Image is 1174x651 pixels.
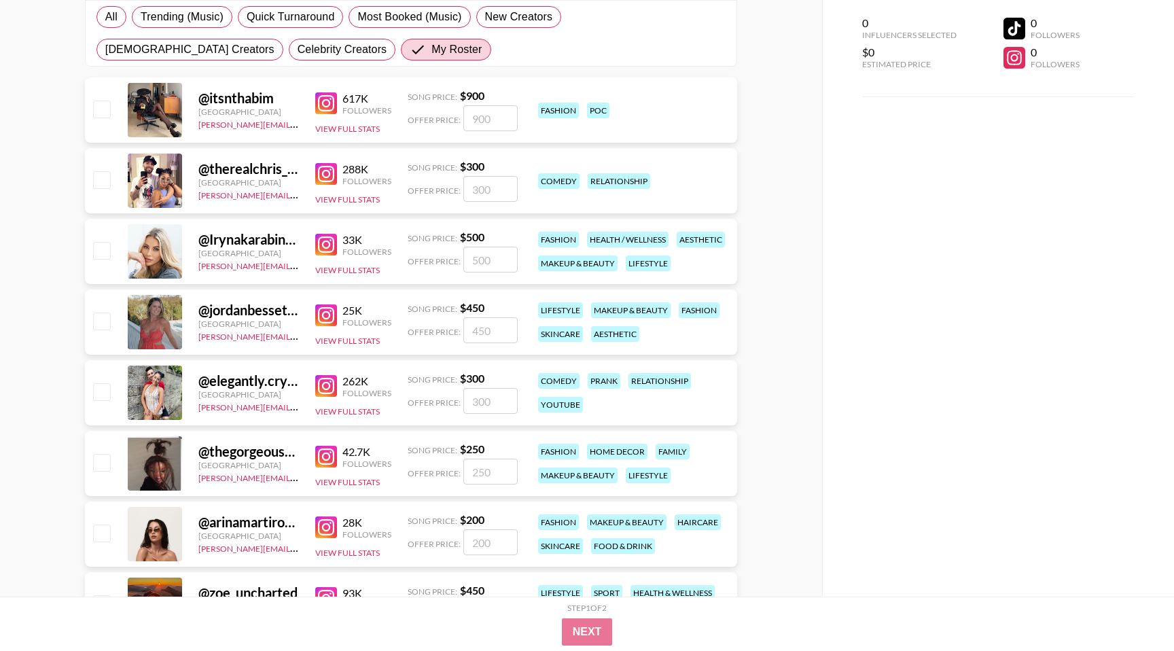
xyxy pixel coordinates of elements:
div: Followers [1031,30,1080,40]
span: Song Price: [408,304,457,314]
strong: $ 450 [460,584,484,597]
div: lifestyle [626,256,671,271]
strong: $ 500 [460,230,484,243]
span: Offer Price: [408,468,461,478]
div: 28K [342,516,391,529]
button: View Full Stats [315,124,380,134]
div: [GEOGRAPHIC_DATA] [198,389,299,400]
div: [GEOGRAPHIC_DATA] [198,319,299,329]
div: makeup & beauty [538,468,618,483]
img: Instagram [315,446,337,468]
img: Instagram [315,163,337,185]
div: Followers [342,459,391,469]
div: relationship [628,373,691,389]
span: Song Price: [408,445,457,455]
button: View Full Stats [315,548,380,558]
a: [PERSON_NAME][EMAIL_ADDRESS][PERSON_NAME][DOMAIN_NAME] [198,188,464,200]
img: Instagram [315,304,337,326]
span: Celebrity Creators [298,41,387,58]
button: View Full Stats [315,336,380,346]
div: fashion [538,232,579,247]
span: Offer Price: [408,115,461,125]
div: aesthetic [591,326,639,342]
div: Followers [342,105,391,116]
div: [GEOGRAPHIC_DATA] [198,248,299,258]
a: [PERSON_NAME][EMAIL_ADDRESS][PERSON_NAME][DOMAIN_NAME] [198,329,464,342]
div: lifestyle [626,468,671,483]
strong: $ 450 [460,301,484,314]
div: [GEOGRAPHIC_DATA] [198,531,299,541]
div: [GEOGRAPHIC_DATA] [198,177,299,188]
div: comedy [538,373,580,389]
a: [PERSON_NAME][EMAIL_ADDRESS][PERSON_NAME][DOMAIN_NAME] [198,541,464,554]
div: relationship [588,173,650,189]
div: Influencers Selected [862,30,957,40]
div: 0 [1031,16,1080,30]
span: Offer Price: [408,186,461,196]
div: Step 1 of 2 [567,603,607,613]
div: [GEOGRAPHIC_DATA] [198,460,299,470]
input: 450 [463,317,518,343]
span: Quick Turnaround [247,9,335,25]
span: Offer Price: [408,256,461,266]
div: Followers [342,317,391,328]
strong: $ 300 [460,160,484,173]
a: [PERSON_NAME][EMAIL_ADDRESS][PERSON_NAME][DOMAIN_NAME] [198,117,464,130]
div: lifestyle [538,302,583,318]
div: 262K [342,374,391,388]
div: @ elegantly.crystal21 [198,372,299,389]
button: View Full Stats [315,194,380,205]
div: fashion [538,444,579,459]
input: 200 [463,529,518,555]
a: [PERSON_NAME][EMAIL_ADDRESS][PERSON_NAME][DOMAIN_NAME] [198,470,464,483]
div: @ therealchris_90 [198,160,299,177]
img: Instagram [315,375,337,397]
div: @ thegorgeousdoll [198,443,299,460]
div: comedy [538,173,580,189]
input: 300 [463,388,518,414]
button: Next [562,618,613,646]
span: Offer Price: [408,539,461,549]
div: fashion [679,302,719,318]
input: 500 [463,247,518,272]
strong: $ 900 [460,89,484,102]
div: @ Irynakarabinovych [198,231,299,248]
span: Song Price: [408,233,457,243]
input: 900 [463,105,518,131]
div: youtube [538,397,583,412]
div: poc [587,103,609,118]
span: Offer Price: [408,327,461,337]
span: [DEMOGRAPHIC_DATA] Creators [105,41,274,58]
div: lifestyle [538,585,583,601]
img: Instagram [315,516,337,538]
div: @ itsnthabim [198,90,299,107]
div: 288K [342,162,391,176]
span: Most Booked (Music) [357,9,461,25]
div: haircare [675,514,721,530]
div: fashion [538,514,579,530]
div: Followers [342,176,391,186]
div: makeup & beauty [591,302,671,318]
img: Instagram [315,92,337,114]
span: Song Price: [408,374,457,385]
span: Offer Price: [408,398,461,408]
div: 33K [342,233,391,247]
div: 0 [862,16,957,30]
img: Instagram [315,587,337,609]
span: Trending (Music) [141,9,224,25]
div: 42.7K [342,445,391,459]
button: View Full Stats [315,477,380,487]
div: @ jordanbessette [198,302,299,319]
div: Followers [342,388,391,398]
div: family [656,444,690,459]
div: @ zoe_uncharted [198,584,299,601]
span: Song Price: [408,586,457,597]
span: Song Price: [408,92,457,102]
span: Song Price: [408,516,457,526]
input: 300 [463,176,518,202]
div: 0 [1031,46,1080,59]
div: food & drink [591,538,655,554]
strong: $ 300 [460,372,484,385]
div: health & wellness [630,585,715,601]
div: sport [591,585,622,601]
